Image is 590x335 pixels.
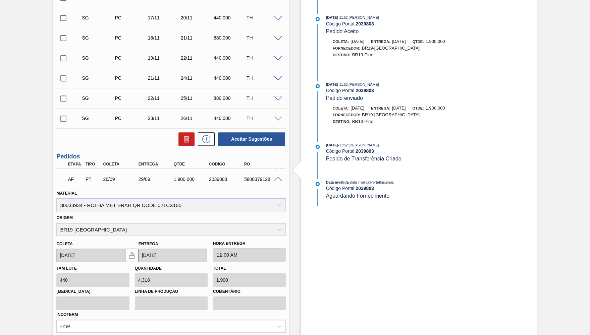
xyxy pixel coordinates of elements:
div: 1.900,000 [172,177,211,182]
span: Fornecedor: [333,46,360,50]
span: BR19-[GEOGRAPHIC_DATA] [362,46,420,51]
div: Pedido de Compra [113,75,150,81]
div: Pedido de Compra [113,55,150,61]
label: [MEDICAL_DATA] [56,287,129,296]
span: BR13-Piraí [352,119,374,124]
button: locked [125,249,139,262]
span: BR19-[GEOGRAPHIC_DATA] [362,112,420,117]
div: Pedido de Compra [113,116,150,121]
span: Destino: [333,53,351,57]
div: 5800379128 [243,177,282,182]
label: Total [213,266,226,271]
input: dd/mm/yyyy [139,249,207,262]
span: : [PERSON_NAME] [347,143,379,147]
div: Sugestão Criada [80,95,117,101]
div: 18/11/2025 [146,35,183,41]
h3: Pedidos [56,153,286,160]
div: Código Portal: [326,186,485,191]
div: Pedido de Transferência [84,177,102,182]
span: [DATE] [326,15,338,19]
label: Incoterm [56,312,78,317]
div: 2039803 [207,177,247,182]
span: - 11:52 [338,83,347,86]
div: 440,000 [212,75,249,81]
div: Sugestão Criada [80,116,117,121]
div: TH [245,75,281,81]
div: TH [245,95,281,101]
div: Código Portal: [326,21,485,26]
button: Aceitar Sugestões [218,132,285,146]
div: TH [245,15,281,20]
span: Pedido Aceito [326,28,359,34]
span: Coleta: [333,40,349,44]
label: Origem [56,215,73,220]
div: Tipo [84,162,102,166]
span: - 11:52 [338,143,347,147]
span: 1.900,000 [426,39,445,44]
span: Data inválida [326,180,349,184]
img: locked [128,251,136,259]
img: atual [316,145,320,149]
span: Entrega: [371,40,390,44]
label: Hora Entrega [213,239,286,249]
div: Nova sugestão [195,132,215,146]
div: Excluir Sugestões [175,132,195,146]
div: 880,000 [212,35,249,41]
label: Comentário [213,287,286,296]
img: atual [316,182,320,186]
div: 440,000 [212,15,249,20]
span: [DATE] [351,39,364,44]
input: dd/mm/yyyy [56,249,125,262]
span: - 11:52 [338,16,347,19]
span: : [PERSON_NAME] [347,15,379,19]
span: Pedido de Transferência Criado [326,156,401,161]
div: 22/11/2025 [146,95,183,101]
label: Entrega [139,242,158,246]
label: Linha de Produção [135,287,208,296]
div: Entrega [137,162,176,166]
div: Código Portal: [326,148,485,154]
div: Sugestão Criada [80,15,117,20]
div: 26/11/2025 [179,116,216,121]
span: Entrega: [371,106,390,110]
div: Qtde [172,162,211,166]
div: Sugestão Criada [80,35,117,41]
div: 29/09/2025 [137,177,176,182]
span: - Data inválida [348,181,369,184]
div: 440,000 [212,55,249,61]
span: [DATE] [351,106,364,111]
div: 21/11/2025 [146,75,183,81]
div: 19/11/2025 [146,55,183,61]
div: Etapa [66,162,84,166]
strong: 2039803 [356,21,374,26]
div: Coleta [102,162,141,166]
span: Qtde: [412,106,424,110]
label: Coleta [56,242,72,246]
div: PO [243,162,282,166]
span: Aguardando Fornecimento [326,193,389,199]
div: TH [245,35,281,41]
div: TH [245,55,281,61]
div: Pedido de Compra [113,35,150,41]
div: Pedido de Compra [113,95,150,101]
span: [DATE] [326,143,338,147]
div: Sugestão Criada [80,75,117,81]
img: atual [316,17,320,21]
span: Coleta: [333,106,349,110]
div: 20/11/2025 [179,15,216,20]
span: [DATE] [392,106,406,111]
span: Pedido enviado [326,95,363,101]
div: 440,000 [212,116,249,121]
div: Aceitar Sugestões [215,132,286,146]
p: AF [68,177,83,182]
div: 23/11/2025 [146,116,183,121]
div: 17/11/2025 [146,15,183,20]
div: TH [245,116,281,121]
div: 21/11/2025 [179,35,216,41]
strong: 2039803 [356,88,374,93]
div: 25/11/2025 [179,95,216,101]
span: 1.900,000 [426,106,445,111]
div: 26/09/2025 [102,177,141,182]
span: [DATE] [392,39,406,44]
div: Código [207,162,247,166]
